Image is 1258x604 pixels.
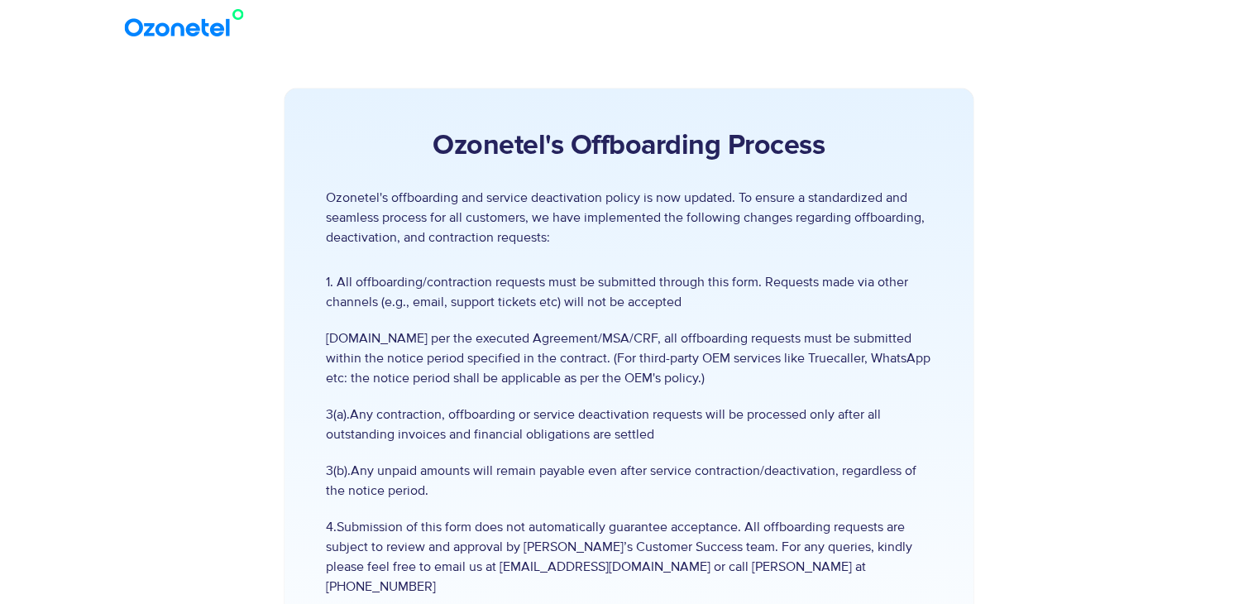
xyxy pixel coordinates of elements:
[326,328,932,388] span: [DOMAIN_NAME] per the executed Agreement/MSA/CRF, all offboarding requests must be submitted with...
[326,130,932,163] h2: Ozonetel's Offboarding Process
[326,461,932,501] span: 3(b).Any unpaid amounts will remain payable even after service contraction/deactivation, regardle...
[326,517,932,597] span: 4.Submission of this form does not automatically guarantee acceptance. All offboarding requests a...
[326,405,932,444] span: 3(a).Any contraction, offboarding or service deactivation requests will be processed only after a...
[326,272,932,312] span: 1. All offboarding/contraction requests must be submitted through this form. Requests made via ot...
[326,188,932,247] p: Ozonetel's offboarding and service deactivation policy is now updated. To ensure a standardized a...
